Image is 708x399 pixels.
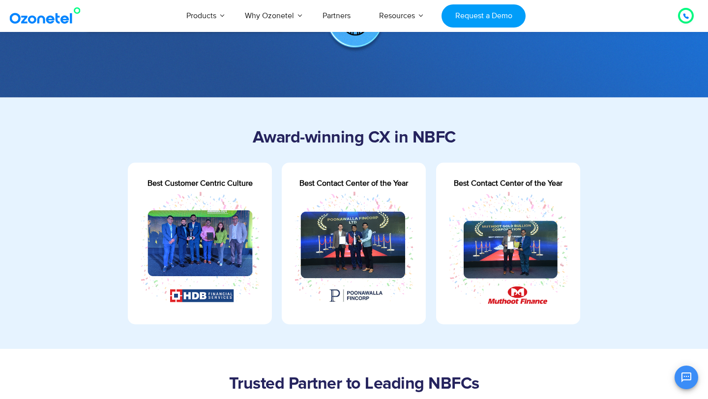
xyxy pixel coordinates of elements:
[436,177,580,189] div: Best Contact Center of the Year
[128,177,272,189] div: Best Customer Centric Culture
[71,128,637,148] h2: Award-winning CX in NBFC
[52,374,656,394] h2: Trusted Partner to Leading NBFCs
[128,163,272,324] div: 1 / 3
[128,163,580,324] div: Slides
[282,177,426,189] div: Best Contact Center of the Year
[436,163,580,324] div: 3 / 3
[282,163,426,324] div: 2 / 3
[442,4,526,28] a: Request a Demo
[675,366,698,389] button: Open chat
